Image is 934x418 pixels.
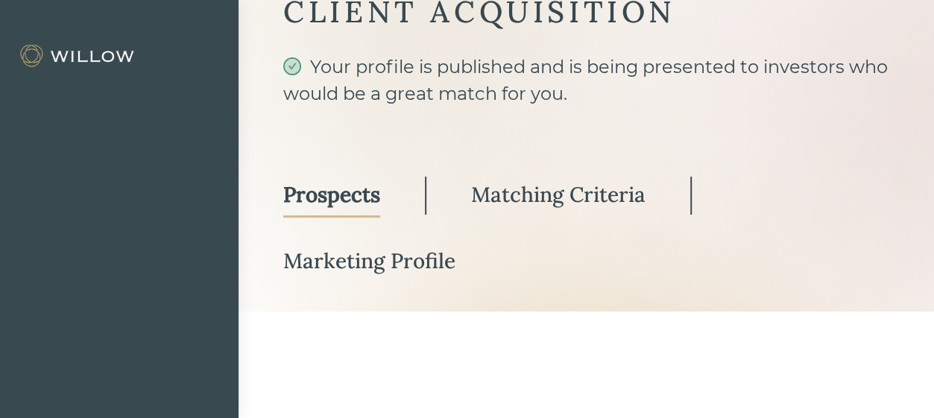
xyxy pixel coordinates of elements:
span: check-circle [283,57,301,75]
a: Marketing Profile [283,240,455,282]
a: Matching Criteria [471,174,646,218]
div: Matching Criteria [471,181,646,208]
div: Marketing Profile [283,247,455,274]
a: Prospects [283,174,380,218]
div: Your profile is published and is being presented to investors who would be a great match for you. [283,54,889,134]
div: Prospects [283,181,380,208]
img: Willow [19,44,138,68]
